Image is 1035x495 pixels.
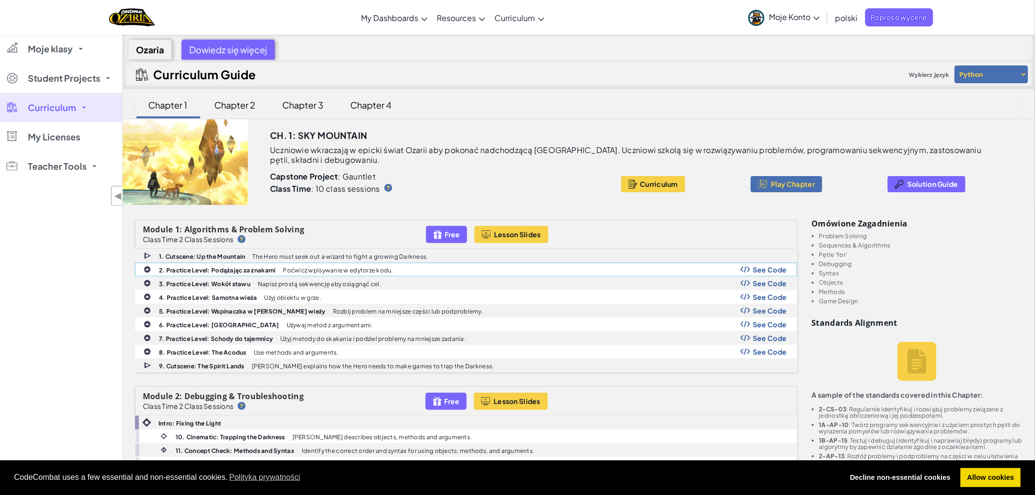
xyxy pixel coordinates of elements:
p: Poćwicz wpisywanie w edytorze kodu. [283,267,393,273]
li: : Regularnie identyfikuj i rozwiązuj problemy związane z jednostką obliczeniową i jej podzespołami. [819,406,1023,419]
a: polski [831,4,863,31]
span: Moje klasy [28,45,73,53]
img: Show Code Logo [741,321,750,328]
a: learn more about cookies [228,470,302,485]
span: Teacher Tools [28,162,87,171]
img: Show Code Logo [741,307,750,314]
p: : Gauntlet [270,172,588,181]
li: Objects [819,279,1023,286]
div: Chapter 4 [341,93,402,116]
span: Module [143,391,173,402]
b: 1B-AP-15 [819,437,848,444]
img: Home [109,7,155,27]
div: Chapter 1 [139,93,198,116]
span: ◀ [114,189,122,203]
h3: Standards Alignment [812,319,1023,327]
a: 1. Cutscene: Up the Mountain The Hero must seek out a wizard to fight a growing Darkness. [135,249,797,263]
div: Dowiedz się więcej [181,40,275,60]
a: 12. Cinematic: 8 Helpers Helping To repair the Monolith, the Hero learns all about a new object c... [135,457,797,471]
a: 2. Practice Level: Podążając za znakami Poćwicz wpisywanie w edytorze kodu. Show Code Logo See Code [135,263,797,276]
span: Free [445,230,460,238]
p: Napisz prostą sekwencję aby osiągnąć cel. [258,281,381,287]
img: IconPracticeLevel.svg [143,266,151,273]
p: The Hero must seek out a wizard to fight a growing Darkness. [253,253,428,260]
span: 2: [175,391,182,402]
img: IconPracticeLevel.svg [143,320,151,328]
img: IconCurriculumGuide.svg [136,68,148,81]
li: : Testuj i debuguj (identyfikuj i naprawiaj błędy) programy lub algorytmy by zapewnić działanie z... [819,437,1023,450]
b: 2-AP-13 [819,452,845,460]
p: Use methods and arguments. [254,349,338,356]
span: Lesson Slides [494,230,541,238]
b: 2. Practice Level: Podążając za znakami [159,267,276,274]
span: Play Chapter [771,180,815,188]
p: Użyj metody do skakania i podziel problemy na mniejsze zadania. [280,336,466,342]
a: Lesson Slides [474,226,548,243]
button: Curriculum [621,176,685,192]
img: IconPracticeLevel.svg [143,293,151,301]
p: Class Time 2 Class Sessions [143,235,233,243]
span: See Code [753,320,787,328]
span: 1: [175,224,182,235]
span: Curriculum [495,13,536,23]
span: See Code [753,348,787,356]
p: [PERSON_NAME] explains how the Hero needs to make games to trap the Darkness. [252,363,494,369]
li: : Twórz programy sekwencyjnie i z użyciem prostych pętli do wyrażenia pomysłów lub rozwiązywania ... [819,422,1023,434]
span: My Licenses [28,133,80,141]
span: My Dashboards [361,13,419,23]
p: : 10 class sessions [270,184,380,194]
p: A sample of the standards covered in this Chapter: [812,391,1023,399]
li: : Rozłóż problemy i podproblemy na części w celu ułatwienia projektowania, wdrażania i weryfikacj... [819,453,1023,466]
img: IconHint.svg [238,402,246,410]
a: 11. Concept Check: Methods and Syntax Identify the correct order and syntax for using objects, me... [135,443,797,457]
img: Show Code Logo [741,335,750,341]
span: Algorithms & Problem Solving [184,224,305,235]
a: 5. Practice Level: Wspinaczka w [PERSON_NAME] wieży Rozbij problem na mniejsze części lub podprob... [135,304,797,317]
b: Class Time [270,183,311,194]
a: Solution Guide [888,176,966,192]
p: Uczniowie wkraczają w epicki świat Ozarii aby pokonać nadchodzącą [GEOGRAPHIC_DATA]. Uczniowi szk... [270,145,998,165]
span: Solution Guide [907,180,958,188]
a: 7. Practice Level: Schody do tajemnicy Użyj metody do skakania i podziel problemy na mniejsze zad... [135,331,797,345]
li: Sequences & Algorithms [819,242,1023,248]
div: Chapter 2 [205,93,266,116]
div: Chapter 3 [273,93,334,116]
b: Capstone Project [270,171,338,181]
p: Class Time 2 Class Sessions [143,402,233,410]
span: Student Projects [28,74,100,83]
h3: Omówione zagadnienia [812,220,1023,228]
span: Free [444,397,459,405]
img: IconPracticeLevel.svg [143,279,151,287]
button: Play Chapter [751,176,822,192]
b: 11. Concept Check: Methods and Syntax [176,447,294,454]
a: Resources [432,4,490,31]
span: See Code [753,266,787,273]
li: Pętle 'for' [819,251,1023,258]
li: Game Design [819,298,1023,304]
span: Module [143,224,173,235]
h2: Curriculum Guide [153,67,256,81]
img: IconCutscene.svg [144,251,153,261]
p: [PERSON_NAME] describes objects, methods and arguments. [292,434,472,440]
b: 7. Practice Level: Schody do tajemnicy [159,335,273,342]
img: IconHint.svg [384,184,392,192]
b: 1. Cutscene: Up the Mountain [159,253,246,260]
li: Syntax [819,270,1023,276]
p: Identify the correct order and syntax for using objects, methods, and arguments. [302,448,535,454]
img: IconFreeLevelv2.svg [433,396,442,407]
b: Intro: Fixing the Light [158,420,221,427]
img: IconCinematic.svg [159,459,168,468]
a: 8. Practice Level: The Acodus Use methods and arguments. Show Code Logo See Code [135,345,797,359]
h3: Ch. 1: Sky Mountain [270,128,367,143]
img: IconIntro.svg [142,418,151,427]
a: allow cookies [961,468,1021,488]
span: See Code [753,334,787,342]
b: 3. Practice Level: Wokół stawu [159,280,250,288]
img: IconCinematic.svg [159,432,168,441]
span: CodeCombat uses a few essential and non-essential cookies. [14,470,836,485]
a: 6. Practice Level: [GEOGRAPHIC_DATA] Używaj metod z argumentami. Show Code Logo See Code [135,317,797,331]
img: avatar [748,10,765,26]
img: Show Code Logo [741,348,750,355]
img: IconHint.svg [238,235,246,243]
